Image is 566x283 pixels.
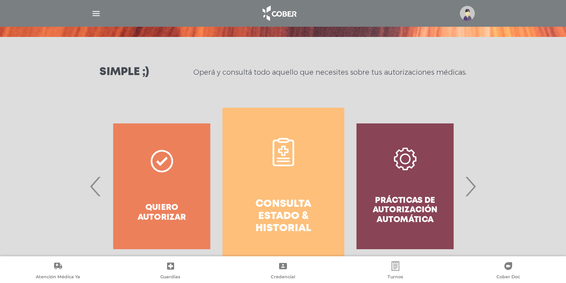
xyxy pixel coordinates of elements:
img: Cober_menu-lines-white.svg [91,9,101,18]
span: Guardias [160,274,180,281]
a: Cober Doc [452,261,564,281]
h3: Simple ;) [99,67,149,78]
a: Atención Médica Ya [2,261,114,281]
a: Consulta estado & historial [222,108,344,265]
p: Operá y consultá todo aquello que necesites sobre tus autorizaciones médicas. [193,68,467,77]
img: logo_cober_home-white.png [258,4,300,23]
a: Turnos [339,261,452,281]
span: Credencial [271,274,295,281]
a: Guardias [114,261,226,281]
span: Cober Doc [496,274,520,281]
span: Atención Médica Ya [36,274,80,281]
h4: Consulta estado & historial [237,198,330,235]
span: Next [463,165,478,208]
img: profile-placeholder.svg [460,6,475,21]
span: Previous [88,165,103,208]
span: Turnos [388,274,403,281]
a: Credencial [227,261,339,281]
